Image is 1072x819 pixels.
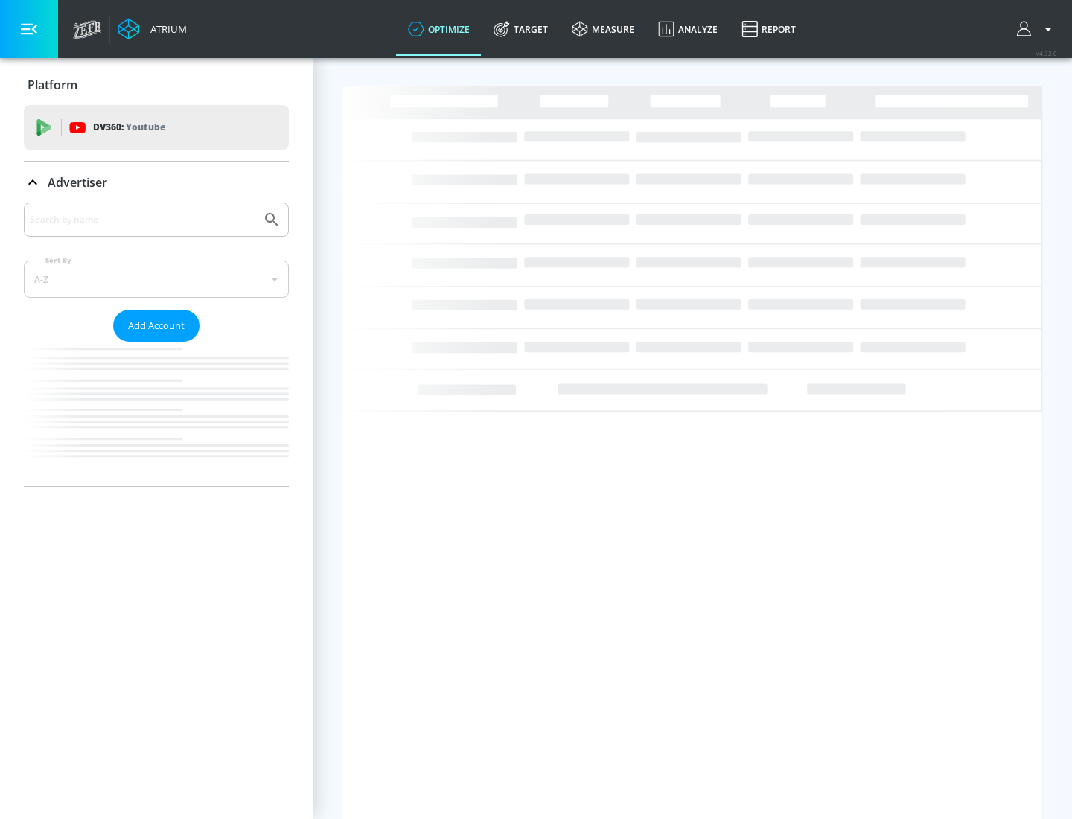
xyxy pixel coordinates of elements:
div: Advertiser [24,203,289,486]
button: Add Account [113,310,200,342]
span: Add Account [128,317,185,334]
div: DV360: Youtube [24,105,289,150]
nav: list of Advertiser [24,342,289,486]
div: Atrium [144,22,187,36]
p: Youtube [126,119,165,135]
a: optimize [396,2,482,56]
p: Platform [28,77,77,93]
div: Platform [24,64,289,106]
p: Advertiser [48,174,107,191]
a: Report [730,2,808,56]
a: Atrium [118,18,187,40]
div: Advertiser [24,162,289,203]
p: DV360: [93,119,165,136]
a: Analyze [646,2,730,56]
a: measure [560,2,646,56]
label: Sort By [42,255,74,265]
input: Search by name [30,210,255,229]
a: Target [482,2,560,56]
div: A-Z [24,261,289,298]
span: v 4.32.0 [1036,49,1057,57]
